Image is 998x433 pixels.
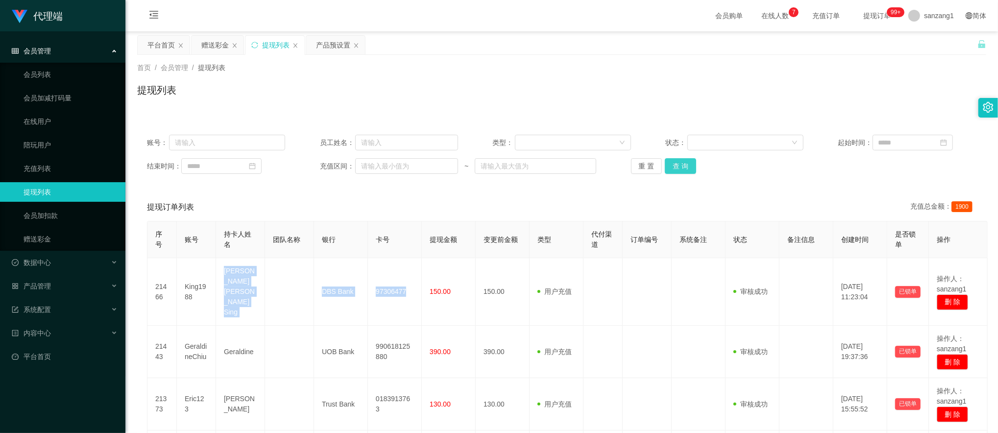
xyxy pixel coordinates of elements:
[368,378,422,431] td: 0183913763
[537,236,551,243] span: 类型
[24,88,118,108] a: 会员加减打码量
[161,64,188,72] span: 会员管理
[12,329,51,337] span: 内容中心
[169,135,286,150] input: 请输入
[430,236,457,243] span: 提现金额
[838,138,873,148] span: 起始时间：
[24,159,118,178] a: 充值列表
[887,7,904,17] sup: 1113
[977,40,986,48] i: 图标: unlock
[537,348,572,356] span: 用户充值
[665,138,687,148] span: 状态：
[458,161,475,171] span: ~
[147,36,175,54] div: 平台首页
[937,387,967,405] span: 操作人：sanzang1
[733,236,747,243] span: 状态
[353,43,359,48] i: 图标: close
[155,64,157,72] span: /
[937,294,968,310] button: 删 除
[12,306,51,313] span: 系统配置
[251,42,258,48] i: 图标: sync
[147,161,181,171] span: 结束时间：
[177,326,216,378] td: GeraldineChiu
[807,12,845,19] span: 充值订单
[858,12,896,19] span: 提现订单
[983,102,994,113] i: 图标: setting
[33,0,63,32] h1: 代理端
[619,140,625,146] i: 图标: down
[320,161,355,171] span: 充值区间：
[12,282,51,290] span: 产品管理
[177,378,216,431] td: Eric123
[792,140,798,146] i: 图标: down
[966,12,973,19] i: 图标: global
[178,43,184,48] i: 图标: close
[12,283,19,289] i: 图标: appstore-o
[137,64,151,72] span: 首页
[355,158,458,174] input: 请输入最小值为
[792,7,796,17] p: 7
[216,258,265,326] td: [PERSON_NAME] [PERSON_NAME] Sing
[198,64,225,72] span: 提现列表
[292,43,298,48] i: 图标: close
[833,258,887,326] td: [DATE] 11:23:04
[631,158,662,174] button: 重 置
[177,258,216,326] td: King1988
[537,288,572,295] span: 用户充值
[155,230,162,248] span: 序号
[537,400,572,408] span: 用户充值
[733,400,768,408] span: 审核成功
[430,400,451,408] span: 130.00
[895,230,916,248] span: 是否锁单
[476,258,530,326] td: 150.00
[24,182,118,202] a: 提现列表
[137,0,170,32] i: 图标: menu-fold
[224,230,251,248] span: 持卡人姓名
[476,378,530,431] td: 130.00
[833,326,887,378] td: [DATE] 19:37:36
[940,139,947,146] i: 图标: calendar
[322,236,336,243] span: 银行
[910,201,976,213] div: 充值总金额：
[376,236,389,243] span: 卡号
[355,135,458,150] input: 请输入
[12,259,51,266] span: 数据中心
[201,36,229,54] div: 赠送彩金
[24,135,118,155] a: 陪玩用户
[192,64,194,72] span: /
[368,326,422,378] td: 990618125880
[273,236,300,243] span: 团队名称
[895,398,921,410] button: 已锁单
[314,258,368,326] td: DBS Bank
[430,348,451,356] span: 390.00
[24,206,118,225] a: 会员加扣款
[147,258,177,326] td: 21466
[12,347,118,366] a: 图标: dashboard平台首页
[756,12,794,19] span: 在线人数
[895,286,921,298] button: 已锁单
[24,229,118,249] a: 赠送彩金
[733,288,768,295] span: 审核成功
[476,326,530,378] td: 390.00
[216,326,265,378] td: Geraldine
[249,163,256,169] i: 图标: calendar
[320,138,355,148] span: 员工姓名：
[787,236,815,243] span: 备注信息
[833,378,887,431] td: [DATE] 15:55:52
[216,378,265,431] td: [PERSON_NAME]
[24,65,118,84] a: 会员列表
[895,346,921,358] button: 已锁单
[841,236,869,243] span: 创建时间
[475,158,596,174] input: 请输入最大值为
[937,275,967,293] span: 操作人：sanzang1
[12,10,27,24] img: logo.9652507e.png
[262,36,290,54] div: 提现列表
[314,378,368,431] td: Trust Bank
[591,230,612,248] span: 代付渠道
[147,326,177,378] td: 21443
[665,158,696,174] button: 查 询
[680,236,707,243] span: 系统备注
[484,236,518,243] span: 变更前金额
[937,354,968,370] button: 删 除
[24,112,118,131] a: 在线用户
